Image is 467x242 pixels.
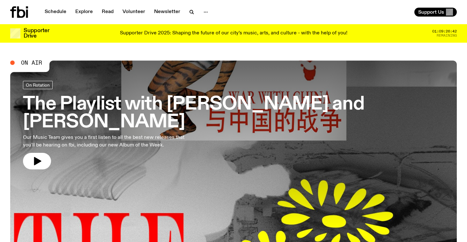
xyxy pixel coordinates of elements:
a: Explore [71,8,97,17]
a: On Rotation [23,81,53,89]
span: On Rotation [26,82,50,87]
span: Support Us [418,9,444,15]
a: Read [98,8,117,17]
p: Supporter Drive 2025: Shaping the future of our city’s music, arts, and culture - with the help o... [120,31,347,36]
h3: The Playlist with [PERSON_NAME] and [PERSON_NAME] [23,96,444,131]
p: Our Music Team gives you a first listen to all the best new releases that you'll be hearing on fb... [23,134,186,149]
h3: Supporter Drive [24,28,49,39]
span: Remaining [437,34,457,37]
span: On Air [21,60,42,66]
button: Support Us [414,8,457,17]
a: Volunteer [119,8,149,17]
a: Newsletter [150,8,184,17]
span: 01:09:26:42 [432,30,457,33]
a: The Playlist with [PERSON_NAME] and [PERSON_NAME]Our Music Team gives you a first listen to all t... [23,81,444,169]
a: Schedule [41,8,70,17]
